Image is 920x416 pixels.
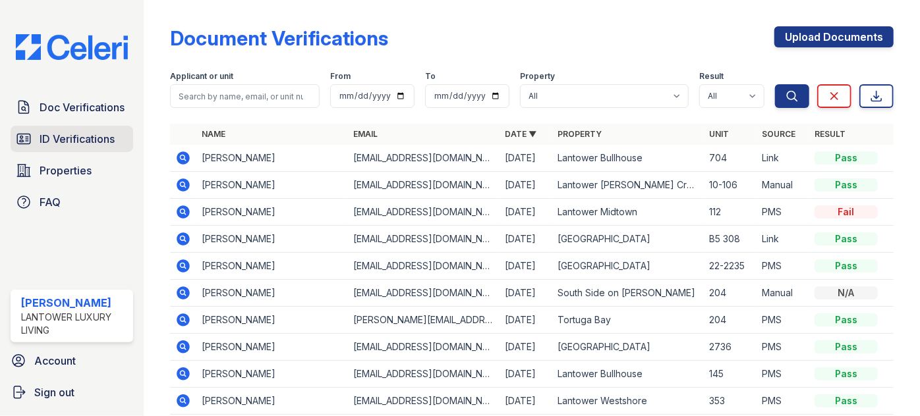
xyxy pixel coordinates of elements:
td: Link [757,145,809,172]
td: PMS [757,334,809,361]
td: [DATE] [500,226,552,253]
td: 112 [704,199,757,226]
td: [EMAIL_ADDRESS][DOMAIN_NAME] [348,334,500,361]
td: 145 [704,361,757,388]
a: FAQ [11,189,133,215]
span: Properties [40,163,92,178]
td: [EMAIL_ADDRESS][DOMAIN_NAME] [348,172,500,199]
td: [DATE] [500,307,552,334]
input: Search by name, email, or unit number [170,84,320,108]
td: [EMAIL_ADDRESS][DOMAIN_NAME] [348,253,500,280]
div: [PERSON_NAME] [21,295,128,311]
td: [EMAIL_ADDRESS][DOMAIN_NAME] [348,388,500,415]
div: Pass [815,394,878,407]
a: Property [558,129,602,139]
td: [DATE] [500,199,552,226]
span: FAQ [40,194,61,210]
td: [EMAIL_ADDRESS][DOMAIN_NAME] [348,361,500,388]
td: [PERSON_NAME] [196,172,348,199]
a: Source [762,129,795,139]
td: PMS [757,388,809,415]
td: Lantower Bullhouse [552,145,704,172]
a: Properties [11,157,133,184]
td: 704 [704,145,757,172]
div: N/A [815,286,878,299]
td: [PERSON_NAME] [196,307,348,334]
td: Tortuga Bay [552,307,704,334]
td: 2736 [704,334,757,361]
td: Lantower Midtown [552,199,704,226]
td: [EMAIL_ADDRESS][DOMAIN_NAME] [348,199,500,226]
td: [DATE] [500,334,552,361]
td: [DATE] [500,361,552,388]
span: Sign out [34,384,74,400]
td: [EMAIL_ADDRESS][DOMAIN_NAME] [348,226,500,253]
td: [GEOGRAPHIC_DATA] [552,334,704,361]
div: Fail [815,205,878,219]
td: [DATE] [500,172,552,199]
td: 10-106 [704,172,757,199]
label: To [425,71,436,82]
a: Result [815,129,846,139]
label: Result [699,71,724,82]
td: 22-2235 [704,253,757,280]
td: Manual [757,172,809,199]
td: [DATE] [500,280,552,307]
td: Lantower Westshore [552,388,704,415]
td: PMS [757,361,809,388]
td: [PERSON_NAME] [196,334,348,361]
div: Pass [815,232,878,246]
td: [PERSON_NAME] [196,280,348,307]
td: [GEOGRAPHIC_DATA] [552,226,704,253]
td: Link [757,226,809,253]
td: [PERSON_NAME] [196,253,348,280]
td: [PERSON_NAME] [196,361,348,388]
div: Pass [815,340,878,353]
div: Pass [815,259,878,273]
a: Doc Verifications [11,94,133,120]
span: ID Verifications [40,131,115,147]
div: Lantower Luxury Living [21,311,128,337]
div: Pass [815,313,878,326]
td: 204 [704,307,757,334]
div: Pass [815,151,878,165]
td: Lantower Bullhouse [552,361,704,388]
img: CE_Logo_Blue-a8612792a0a2168367f1c8372b55b34899dd931a85d93a1a3d3e32e68fde9ad4.png [5,34,138,59]
a: Upload Documents [774,26,894,47]
td: PMS [757,253,809,280]
a: Sign out [5,379,138,405]
td: [GEOGRAPHIC_DATA] [552,253,704,280]
td: PMS [757,307,809,334]
td: [EMAIL_ADDRESS][DOMAIN_NAME] [348,280,500,307]
label: Property [520,71,555,82]
td: B5 308 [704,226,757,253]
div: Document Verifications [170,26,388,50]
label: Applicant or unit [170,71,233,82]
td: Lantower [PERSON_NAME] Crossroads [552,172,704,199]
td: [DATE] [500,388,552,415]
td: 204 [704,280,757,307]
a: Email [353,129,378,139]
span: Account [34,353,76,369]
td: [EMAIL_ADDRESS][DOMAIN_NAME] [348,145,500,172]
a: Name [202,129,225,139]
a: Unit [709,129,729,139]
a: Date ▼ [505,129,536,139]
td: South Side on [PERSON_NAME] [552,280,704,307]
td: [DATE] [500,145,552,172]
a: Account [5,348,138,374]
td: [DATE] [500,253,552,280]
td: [PERSON_NAME] [196,199,348,226]
span: Doc Verifications [40,99,125,115]
label: From [330,71,351,82]
a: ID Verifications [11,126,133,152]
td: [PERSON_NAME] [196,145,348,172]
td: Manual [757,280,809,307]
td: [PERSON_NAME] [196,226,348,253]
div: Pass [815,367,878,380]
td: [PERSON_NAME] [196,388,348,415]
td: 353 [704,388,757,415]
td: PMS [757,199,809,226]
td: [PERSON_NAME][EMAIL_ADDRESS][DOMAIN_NAME] [348,307,500,334]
